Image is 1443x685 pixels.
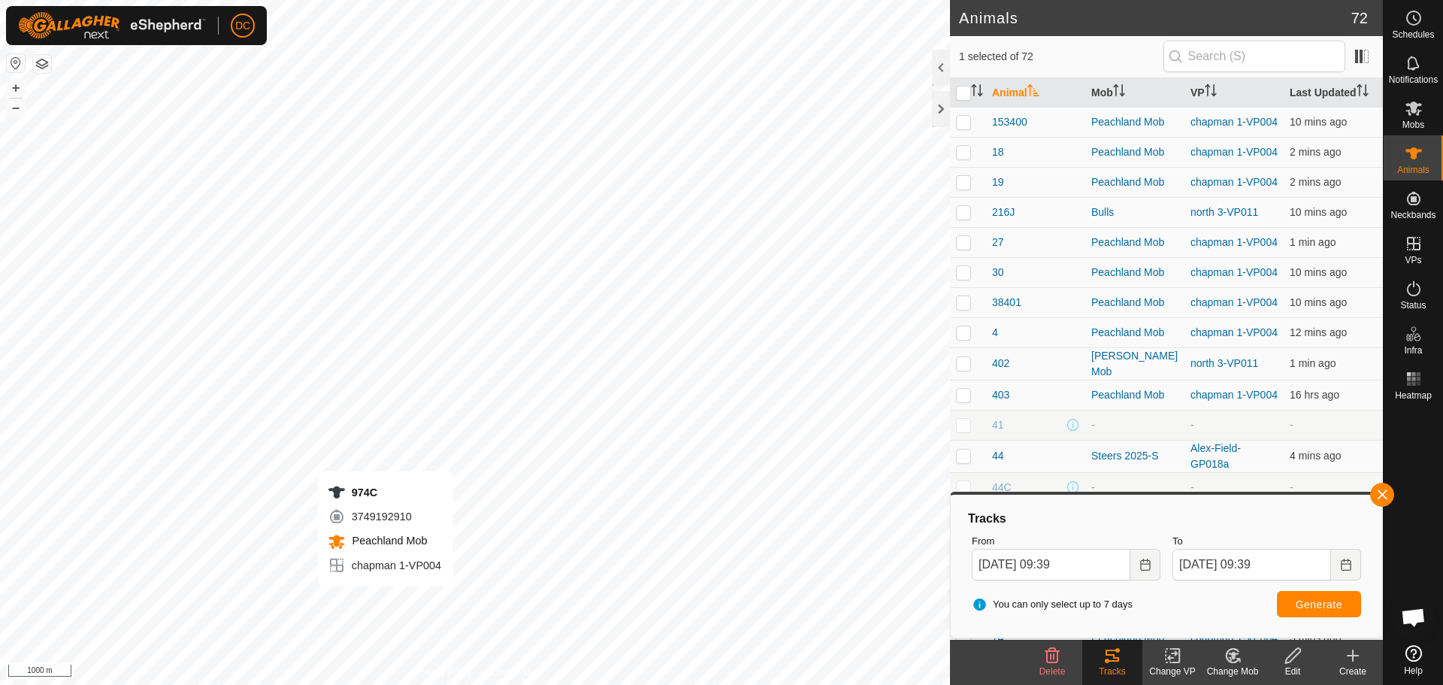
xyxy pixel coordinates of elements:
span: 41 [992,417,1004,433]
span: 19 [992,174,1004,190]
span: Schedules [1392,30,1434,39]
a: chapman 1-VP004 [1190,326,1278,338]
a: chapman 1-VP004 [1190,389,1278,401]
a: Alex-Field-GP018a [1190,442,1241,470]
label: To [1172,534,1361,549]
span: 30 [992,265,1004,280]
span: 23 Sept 2025, 9:28 am [1290,206,1347,218]
a: chapman 1-VP004 [1190,116,1278,128]
span: - [1290,419,1293,431]
span: 23 Sept 2025, 9:37 am [1290,176,1341,188]
span: DC [235,18,250,34]
div: Peachland Mob [1091,295,1178,311]
input: Search (S) [1163,41,1345,72]
span: 23 Sept 2025, 9:37 am [1290,236,1336,248]
span: 403 [992,387,1009,403]
a: chapman 1-VP004 [1190,236,1278,248]
div: Open chat [1391,595,1436,640]
div: Edit [1263,665,1323,678]
span: 38401 [992,295,1021,311]
span: You can only select up to 7 days [972,597,1133,612]
span: 44 [992,448,1004,464]
div: - [1091,417,1178,433]
a: chapman 1-VP004 [1190,176,1278,188]
span: Mobs [1402,120,1424,129]
span: Infra [1404,346,1422,355]
div: Peachland Mob [1091,174,1178,190]
th: Mob [1085,78,1184,108]
p-sorticon: Activate to sort [1113,86,1125,99]
span: 402 [992,356,1009,371]
span: Generate [1296,599,1342,611]
p-sorticon: Activate to sort [1205,86,1217,99]
h2: Animals [959,9,1351,27]
div: Change VP [1142,665,1202,678]
div: Peachland Mob [1091,235,1178,250]
span: Delete [1039,666,1066,677]
div: chapman 1-VP004 [328,556,441,574]
th: Last Updated [1284,78,1383,108]
span: Notifications [1389,75,1438,84]
div: Peachland Mob [1091,114,1178,130]
span: VPs [1405,256,1421,265]
a: Privacy Policy [416,665,472,679]
span: 18 [992,144,1004,160]
span: 27 [992,235,1004,250]
app-display-virtual-paddock-transition: - [1190,481,1194,493]
a: north 3-VP011 [1190,357,1258,369]
span: Status [1400,301,1426,310]
span: 23 Sept 2025, 9:27 am [1290,326,1347,338]
button: Map Layers [33,55,51,73]
span: Neckbands [1390,211,1435,220]
div: Peachland Mob [1091,265,1178,280]
span: 23 Sept 2025, 9:28 am [1290,296,1347,308]
span: Animals [1397,165,1429,174]
a: Contact Us [490,665,534,679]
div: Peachland Mob [1091,325,1178,341]
div: Create [1323,665,1383,678]
p-sorticon: Activate to sort [971,86,983,99]
div: 3749192910 [328,508,441,526]
div: 974C [328,483,441,502]
a: chapman 1-VP004 [1190,146,1278,158]
span: Peachland Mob [349,535,428,547]
div: Tracks [1082,665,1142,678]
button: – [7,99,25,117]
a: Help [1384,639,1443,681]
label: From [972,534,1160,549]
th: VP [1184,78,1284,108]
p-sorticon: Activate to sort [1027,86,1039,99]
a: north 3-VP011 [1190,206,1258,218]
span: 4 [992,325,998,341]
a: chapman 1-VP004 [1190,266,1278,278]
div: [PERSON_NAME] Mob [1091,348,1178,380]
img: Gallagher Logo [18,12,206,39]
span: Heatmap [1395,391,1432,400]
span: 23 Sept 2025, 9:28 am [1290,116,1347,128]
div: Peachland Mob [1091,144,1178,160]
div: Peachland Mob [1091,387,1178,403]
a: chapman 1-VP004 [1190,296,1278,308]
div: Steers 2025-S [1091,448,1178,464]
span: 23 Sept 2025, 9:28 am [1290,266,1347,278]
div: Tracks [966,510,1367,528]
span: 44C [992,480,1012,496]
span: - [1290,481,1293,493]
div: Change Mob [1202,665,1263,678]
button: Reset Map [7,54,25,72]
span: 153400 [992,114,1027,130]
span: 1 selected of 72 [959,49,1163,65]
button: Choose Date [1331,549,1361,580]
button: Generate [1277,591,1361,617]
span: 216J [992,205,1015,220]
span: Help [1404,666,1423,675]
span: 23 Sept 2025, 9:37 am [1290,146,1341,158]
app-display-virtual-paddock-transition: - [1190,419,1194,431]
div: - [1091,480,1178,496]
th: Animal [986,78,1085,108]
span: 22 Sept 2025, 5:28 pm [1290,389,1339,401]
button: Choose Date [1130,549,1160,580]
p-sorticon: Activate to sort [1357,86,1369,99]
span: 72 [1351,7,1368,29]
span: 23 Sept 2025, 9:38 am [1290,357,1336,369]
